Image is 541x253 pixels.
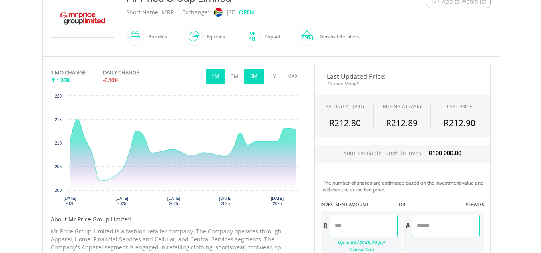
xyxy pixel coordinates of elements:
[329,117,361,128] span: R212.80
[225,69,245,84] button: 3M
[51,69,86,76] div: 1 MO CHANGE
[386,117,418,128] span: R212.89
[103,69,166,76] div: DAILY CHANGE
[115,196,128,206] text: [DATE] 2025
[316,27,360,46] div: General Retailers
[403,215,412,237] div: #
[206,69,225,84] button: 1M
[429,149,461,157] span: R100 000.00
[239,6,254,19] div: OPEN
[162,6,174,19] div: MRP
[63,196,76,206] text: [DATE] 2025
[397,201,407,208] label: -OR-
[447,103,472,110] div: LAST PRICE
[103,76,119,84] span: -0.10%
[167,196,180,206] text: [DATE] 2025
[51,215,302,223] h5: About Mr Price Group Limited
[263,69,283,84] button: 1Y
[182,6,209,19] div: Exchange:
[55,94,62,98] text: 220
[321,80,484,87] span: 15-min. Delay*
[383,103,421,110] span: BUYING AT (ASK)
[323,179,487,193] div: The number of shares are estimated based on the investment value and will execute at the live price.
[51,92,302,211] svg: Interactive chart
[283,69,302,84] button: MAX
[315,145,490,163] div: Your available funds to invest:
[51,227,302,251] p: Mr Price Group Limited is a fashion retailer company. The Company operates through Apparel, Home,...
[244,69,264,84] button: 6M
[326,103,364,110] div: SELLING AT (BID)
[444,117,475,128] span: R212.90
[320,201,368,208] label: INVESTMENT AMOUNT
[219,196,232,206] text: [DATE] 2025
[55,188,62,193] text: 200
[55,118,62,122] text: 215
[55,141,62,145] text: 210
[56,76,70,84] span: 1.36%
[126,6,160,19] div: Short Name:
[321,73,484,80] span: Last Updated Price:
[51,92,302,211] div: Chart. Highcharts interactive chart.
[227,6,235,19] div: JSE
[213,8,222,17] img: jse.png
[55,165,62,169] text: 205
[203,27,225,46] div: Equities
[271,196,284,206] text: [DATE] 2025
[465,201,484,208] label: #SHARES
[261,27,280,46] div: Top 40
[321,215,330,237] div: R
[144,27,167,46] div: Bundles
